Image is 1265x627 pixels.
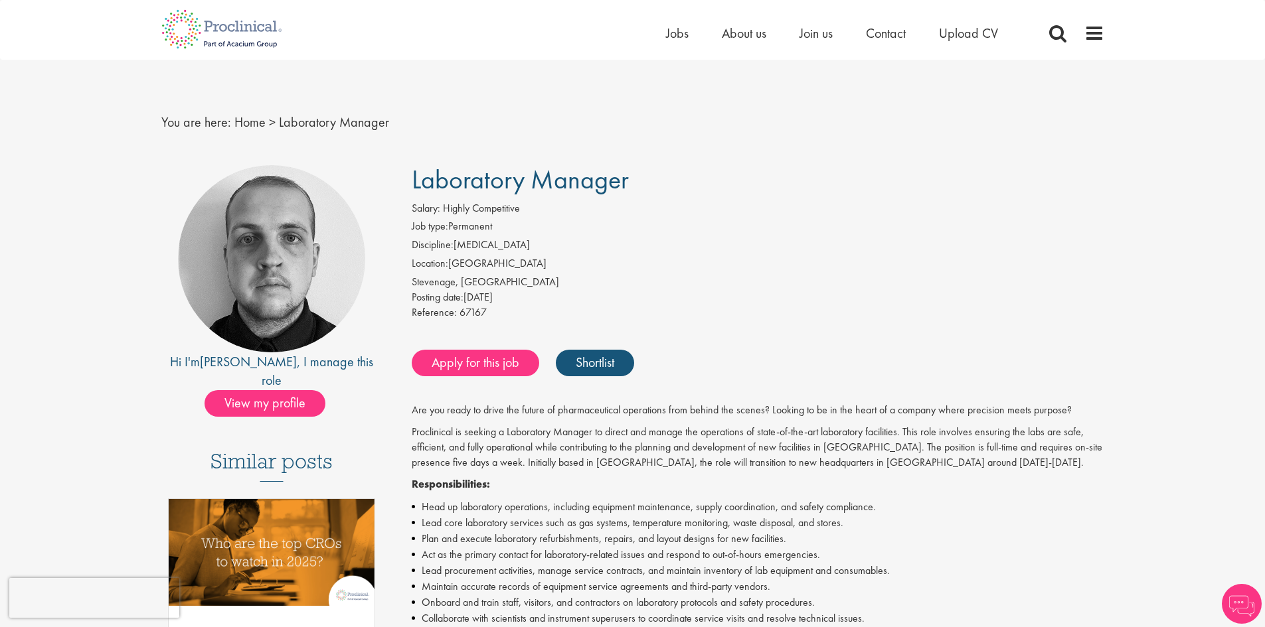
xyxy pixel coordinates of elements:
h3: Similar posts [211,450,333,482]
li: Collaborate with scientists and instrument superusers to coordinate service visits and resolve te... [412,610,1104,626]
a: Link to a post [169,499,375,616]
img: imeage of recruiter Harry Budge [178,165,365,352]
a: Upload CV [939,25,998,42]
li: Act as the primary contact for laboratory-related issues and respond to out-of-hours emergencies. [412,547,1104,563]
div: Stevenage, [GEOGRAPHIC_DATA] [412,275,1104,290]
span: Highly Competitive [443,201,520,215]
label: Job type: [412,219,448,234]
span: Posting date: [412,290,464,304]
label: Salary: [412,201,440,216]
li: Lead procurement activities, manage service contracts, and maintain inventory of lab equipment an... [412,563,1104,579]
label: Reference: [412,305,457,320]
p: Are you ready to drive the future of pharmaceutical operations from behind the scenes? Looking to... [412,403,1104,418]
a: Jobs [666,25,689,42]
span: 67167 [460,305,487,319]
iframe: reCAPTCHA [9,578,179,618]
li: Onboard and train staff, visitors, and contractors on laboratory protocols and safety procedures. [412,594,1104,610]
img: Top 10 CROs 2025 | Proclinical [169,499,375,606]
span: You are here: [161,113,231,131]
strong: Responsibilities: [412,477,490,491]
li: Maintain accurate records of equipment service agreements and third-party vendors. [412,579,1104,594]
span: View my profile [205,390,325,417]
li: [GEOGRAPHIC_DATA] [412,256,1104,275]
a: breadcrumb link [234,113,266,131]
li: Permanent [412,219,1104,238]
label: Location: [412,256,448,271]
a: Apply for this job [412,350,539,376]
a: Contact [866,25,906,42]
a: About us [722,25,766,42]
span: Laboratory Manager [412,163,629,196]
a: Shortlist [556,350,634,376]
li: Lead core laboratory services such as gas systems, temperature monitoring, waste disposal, and st... [412,515,1104,531]
a: View my profile [205,393,339,410]
li: Head up laboratory operations, including equipment maintenance, supply coordination, and safety c... [412,499,1104,515]
a: [PERSON_NAME] [200,353,297,370]
img: Chatbot [1222,584,1262,624]
span: > [269,113,276,131]
div: [DATE] [412,290,1104,305]
li: Plan and execute laboratory refurbishments, repairs, and layout designs for new facilities. [412,531,1104,547]
a: Join us [800,25,833,42]
li: [MEDICAL_DATA] [412,238,1104,256]
span: Laboratory Manager [279,113,389,131]
p: Proclinical is seeking a Laboratory Manager to direct and manage the operations of state-of-the-a... [412,425,1104,470]
div: Hi I'm , I manage this role [161,352,382,390]
label: Discipline: [412,238,454,253]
